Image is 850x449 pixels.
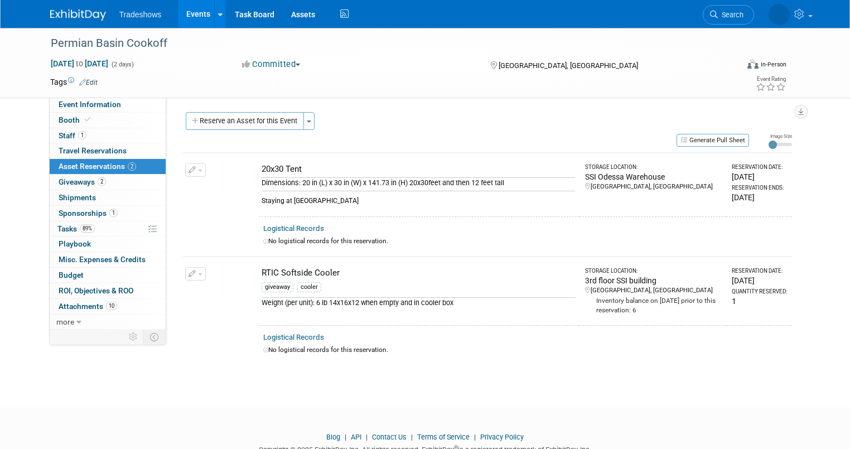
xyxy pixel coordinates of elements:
[50,9,106,21] img: ExhibitDay
[297,282,321,292] div: cooler
[50,128,166,143] a: Staff1
[732,275,787,286] div: [DATE]
[732,288,787,296] div: Quantity Reserved:
[59,193,96,202] span: Shipments
[50,283,166,298] a: ROI, Objectives & ROO
[732,267,787,275] div: Reservation Date:
[480,433,524,441] a: Privacy Policy
[769,4,790,25] img: Kay Reynolds
[342,433,349,441] span: |
[263,333,324,341] a: Logistical Records
[59,115,93,124] span: Booth
[50,221,166,236] a: Tasks89%
[585,286,722,295] div: [GEOGRAPHIC_DATA], [GEOGRAPHIC_DATA]
[263,345,788,355] div: No logistical records for this reservation.
[59,209,118,218] span: Sponsorships
[59,177,106,186] span: Giveaways
[760,60,786,69] div: In-Person
[143,330,166,344] td: Toggle Event Tabs
[703,5,754,25] a: Search
[262,163,576,175] div: 20x30 Tent
[585,163,722,171] div: Storage Location:
[59,146,127,155] span: Travel Reservations
[47,33,724,54] div: Permian Basin Cookoff
[585,295,722,315] div: Inventory balance on [DATE] prior to this reservation: 6
[363,433,370,441] span: |
[263,236,788,246] div: No logistical records for this reservation.
[262,191,576,206] div: Staying at [GEOGRAPHIC_DATA]
[222,267,254,292] img: View Images
[262,282,293,292] div: giveaway
[50,268,166,283] a: Budget
[50,76,98,88] td: Tags
[59,162,136,171] span: Asset Reservations
[50,175,166,190] a: Giveaways2
[50,206,166,221] a: Sponsorships1
[50,315,166,330] a: more
[732,192,787,203] div: [DATE]
[124,330,143,344] td: Personalize Event Tab Strip
[677,134,749,147] button: Generate Pull Sheet
[50,97,166,112] a: Event Information
[263,224,324,233] a: Logistical Records
[50,299,166,314] a: Attachments10
[732,163,787,171] div: Reservation Date:
[50,252,166,267] a: Misc. Expenses & Credits
[732,171,787,182] div: [DATE]
[408,433,416,441] span: |
[262,297,576,308] div: Weight (per unit): 6 lb 14x16x12 when empty and in cooler box
[50,59,109,69] span: [DATE] [DATE]
[732,184,787,192] div: Reservation Ends:
[351,433,361,441] a: API
[732,296,787,307] div: 1
[98,177,106,186] span: 2
[128,162,136,171] span: 2
[222,163,254,188] img: View Images
[50,143,166,158] a: Travel Reservations
[262,177,576,188] div: Dimensions: 20 in (L) x 30 in (W) x 141.73 in (H) 20x30feet and then 12 feet tall
[769,133,792,139] div: Image Size
[747,60,759,69] img: Format-Inperson.png
[57,224,95,233] span: Tasks
[59,131,86,140] span: Staff
[585,267,722,275] div: Storage Location:
[326,433,340,441] a: Blog
[110,61,134,68] span: (2 days)
[417,433,470,441] a: Terms of Service
[50,190,166,205] a: Shipments
[471,433,479,441] span: |
[50,159,166,174] a: Asset Reservations2
[585,171,722,182] div: SSI Odessa Warehouse
[59,286,133,295] span: ROI, Objectives & ROO
[59,100,121,109] span: Event Information
[80,224,95,233] span: 89%
[109,209,118,217] span: 1
[59,255,146,264] span: Misc. Expenses & Credits
[756,76,786,82] div: Event Rating
[718,11,743,19] span: Search
[74,59,85,68] span: to
[106,302,117,310] span: 10
[59,271,84,279] span: Budget
[56,317,74,326] span: more
[678,58,786,75] div: Event Format
[78,131,86,139] span: 1
[59,302,117,311] span: Attachments
[50,113,166,128] a: Booth
[186,112,304,130] button: Reserve an Asset for this Event
[119,10,162,19] span: Tradeshows
[262,267,576,279] div: RTIC Softside Cooler
[238,59,305,70] button: Committed
[79,79,98,86] a: Edit
[585,182,722,191] div: [GEOGRAPHIC_DATA], [GEOGRAPHIC_DATA]
[499,61,638,70] span: [GEOGRAPHIC_DATA], [GEOGRAPHIC_DATA]
[59,239,91,248] span: Playbook
[372,433,407,441] a: Contact Us
[85,117,90,123] i: Booth reservation complete
[50,236,166,252] a: Playbook
[585,275,722,286] div: 3rd floor SSI building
